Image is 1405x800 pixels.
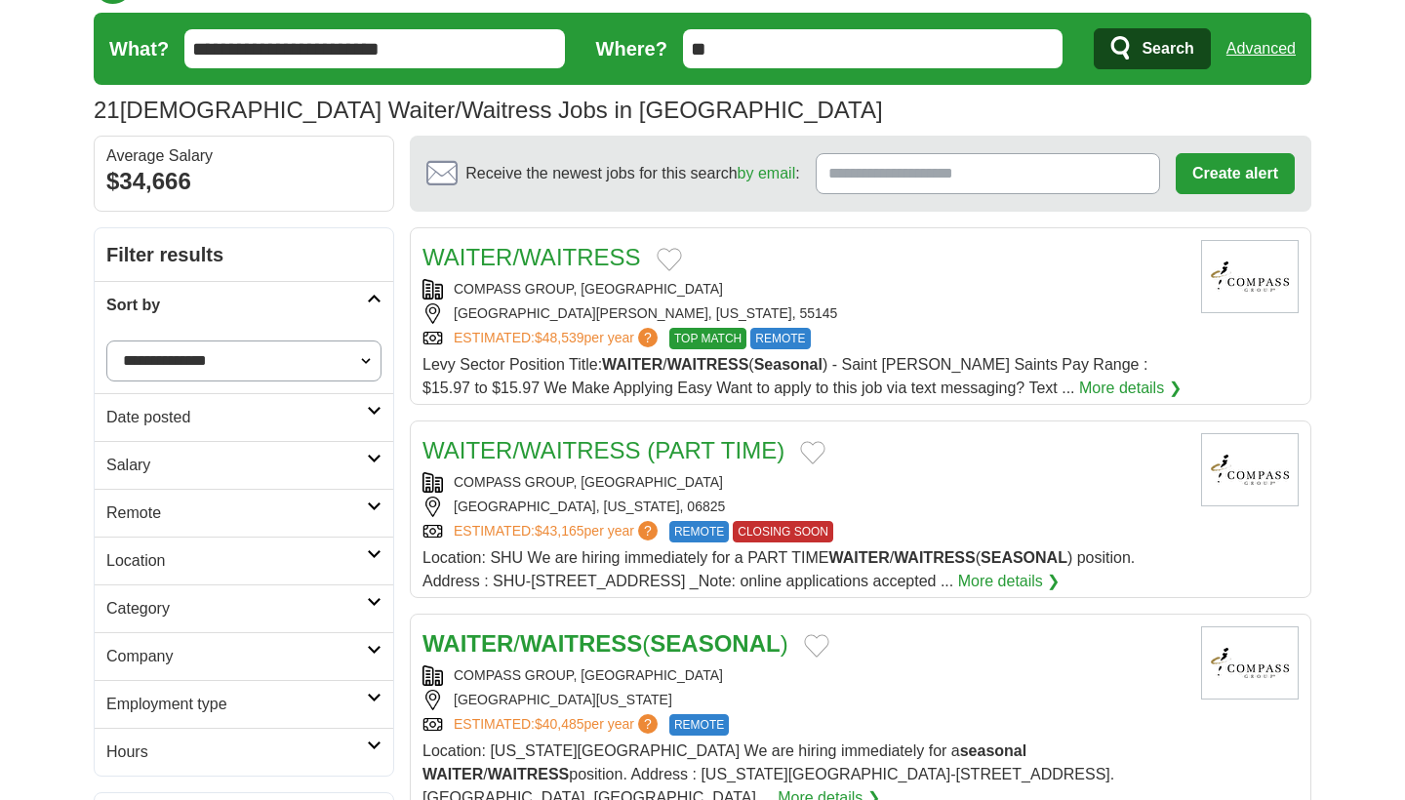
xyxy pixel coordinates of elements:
a: Advanced [1226,29,1296,68]
a: Location [95,537,393,584]
strong: WAITER [828,549,889,566]
span: TOP MATCH [669,328,746,349]
strong: WAITER [422,766,483,782]
a: Hours [95,728,393,776]
span: ? [638,714,658,734]
strong: Seasonal [754,356,823,373]
a: Employment type [95,680,393,728]
div: $34,666 [106,164,381,199]
a: Category [95,584,393,632]
button: Create alert [1176,153,1295,194]
strong: SEASONAL [981,549,1067,566]
img: Compass Group, North America logo [1201,240,1299,313]
strong: WAITRESS [667,356,749,373]
a: More details ❯ [958,570,1061,593]
h2: Category [106,597,367,620]
a: ESTIMATED:$43,165per year? [454,521,662,542]
strong: seasonal [960,742,1026,759]
a: Company [95,632,393,680]
a: More details ❯ [1079,377,1182,400]
a: COMPASS GROUP, [GEOGRAPHIC_DATA] [454,474,723,490]
h2: Sort by [106,294,367,317]
h2: Company [106,645,367,668]
a: ESTIMATED:$48,539per year? [454,328,662,349]
a: Sort by [95,281,393,329]
span: $43,165 [535,523,584,539]
strong: SEASONAL [650,630,780,657]
strong: WAITRESS [520,630,642,657]
span: Levy Sector Position Title: / ( ) - Saint [PERSON_NAME] Saints Pay Range : $15.97 to $15.97 We Ma... [422,356,1147,396]
a: COMPASS GROUP, [GEOGRAPHIC_DATA] [454,667,723,683]
button: Add to favorite jobs [800,441,825,464]
span: CLOSING SOON [733,521,833,542]
div: [GEOGRAPHIC_DATA][US_STATE] [422,690,1185,710]
a: WAITER/WAITRESS(SEASONAL) [422,630,788,657]
h2: Date posted [106,406,367,429]
a: ESTIMATED:$40,485per year? [454,714,662,736]
span: 21 [94,93,120,128]
span: ? [638,328,658,347]
h2: Salary [106,454,367,477]
h1: [DEMOGRAPHIC_DATA] Waiter/Waitress Jobs in [GEOGRAPHIC_DATA] [94,97,883,123]
a: WAITER/WAITRESS [422,244,641,270]
h2: Filter results [95,228,393,281]
img: Compass Group, North America logo [1201,626,1299,700]
strong: WAITRESS [894,549,976,566]
strong: WAITER [602,356,662,373]
h2: Location [106,549,367,573]
strong: WAITRESS [488,766,570,782]
h2: Hours [106,740,367,764]
span: Receive the newest jobs for this search : [465,162,799,185]
a: by email [738,165,796,181]
a: Date posted [95,393,393,441]
span: ? [638,521,658,540]
span: REMOTE [669,521,729,542]
span: REMOTE [750,328,810,349]
span: REMOTE [669,714,729,736]
a: COMPASS GROUP, [GEOGRAPHIC_DATA] [454,281,723,297]
span: $48,539 [535,330,584,345]
div: [GEOGRAPHIC_DATA][PERSON_NAME], [US_STATE], 55145 [422,303,1185,324]
a: Salary [95,441,393,489]
label: Where? [596,34,667,63]
span: $40,485 [535,716,584,732]
img: Compass Group, North America logo [1201,433,1299,506]
span: Location: SHU We are hiring immediately for a PART TIME / ( ) position. Address : SHU-[STREET_ADD... [422,549,1135,589]
button: Add to favorite jobs [657,248,682,271]
span: Search [1142,29,1193,68]
a: WAITER/WAITRESS (PART TIME) [422,437,784,463]
h2: Remote [106,501,367,525]
div: Average Salary [106,148,381,164]
a: Remote [95,489,393,537]
label: What? [109,34,169,63]
div: [GEOGRAPHIC_DATA], [US_STATE], 06825 [422,497,1185,517]
button: Add to favorite jobs [804,634,829,658]
button: Search [1094,28,1210,69]
h2: Employment type [106,693,367,716]
strong: WAITER [422,630,513,657]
